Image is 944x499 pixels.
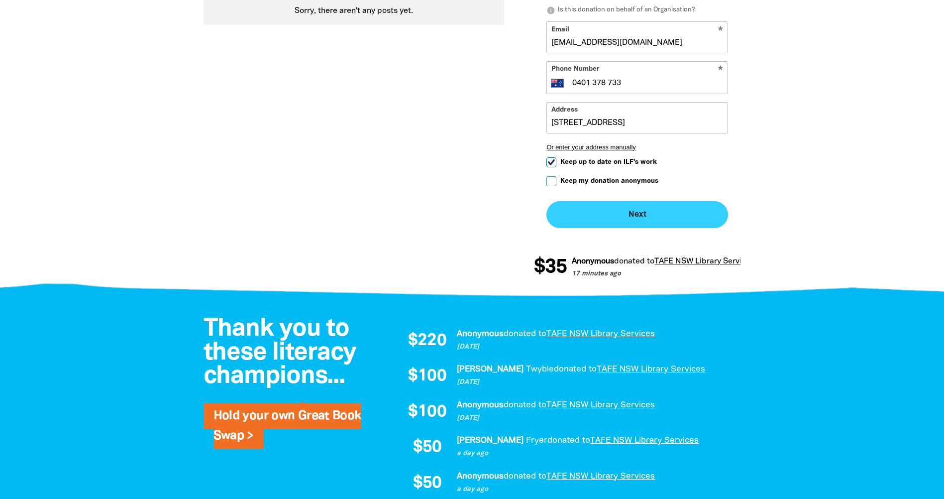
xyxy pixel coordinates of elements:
[546,143,728,151] button: Or enter your address manually
[547,437,590,444] span: donated to
[408,368,446,385] span: $100
[457,485,731,495] p: a day ago
[413,439,441,456] span: $50
[534,257,567,277] span: $35
[457,437,524,444] em: [PERSON_NAME]
[597,366,705,373] a: TAFE NSW Library Services
[457,330,504,338] em: Anonymous
[457,413,731,423] p: [DATE]
[504,401,546,409] span: donated to
[572,269,754,279] p: 17 minutes ago
[546,330,655,338] a: TAFE NSW Library Services
[554,366,597,373] span: donated to
[654,258,754,265] a: TAFE NSW Library Services
[457,377,731,387] p: [DATE]
[560,157,657,167] span: Keep up to date on ILF's work
[204,318,356,388] span: Thank you to these literacy champions...
[546,6,555,15] i: info
[572,258,614,265] em: Anonymous
[590,437,699,444] a: TAFE NSW Library Services
[546,201,728,228] button: Next
[213,410,361,442] a: Hold your own Great Book Swap >
[546,401,655,409] a: TAFE NSW Library Services
[408,404,446,421] span: $100
[413,475,441,492] span: $50
[457,366,524,373] em: [PERSON_NAME]
[457,473,504,480] em: Anonymous
[546,473,655,480] a: TAFE NSW Library Services
[718,66,723,75] i: Required
[546,5,728,15] p: Is this donation on behalf of an Organisation?
[457,401,504,409] em: Anonymous
[534,251,740,283] div: Donation stream
[546,157,556,167] input: Keep up to date on ILF's work
[526,366,554,373] em: Twyble
[546,176,556,186] input: Keep my donation anonymous
[457,449,731,459] p: a day ago
[504,330,546,338] span: donated to
[457,342,731,352] p: [DATE]
[560,176,658,186] span: Keep my donation anonymous
[504,473,546,480] span: donated to
[526,437,547,444] em: Fryer
[408,333,446,350] span: $220
[614,258,654,265] span: donated to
